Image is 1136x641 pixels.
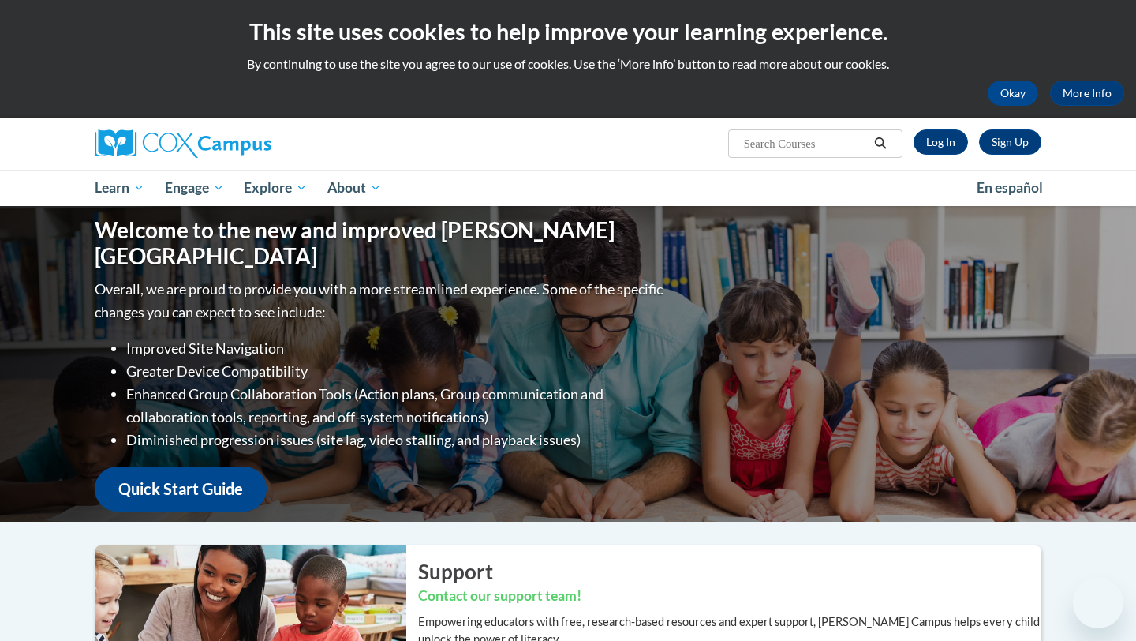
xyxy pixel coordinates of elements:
[418,587,1041,606] h3: Contact our support team!
[742,134,869,153] input: Search Courses
[126,383,667,429] li: Enhanced Group Collaboration Tools (Action plans, Group communication and collaboration tools, re...
[869,134,892,153] button: Search
[977,179,1043,196] span: En español
[126,429,667,452] li: Diminished progression issues (site lag, video stalling, and playback issues)
[95,129,271,158] img: Cox Campus
[12,55,1124,73] p: By continuing to use the site you agree to our use of cookies. Use the ‘More info’ button to read...
[1050,81,1124,106] a: More Info
[244,178,307,197] span: Explore
[12,16,1124,47] h2: This site uses cookies to help improve your learning experience.
[234,170,317,206] a: Explore
[165,178,224,197] span: Engage
[95,178,144,197] span: Learn
[95,467,267,512] a: Quick Start Guide
[126,360,667,383] li: Greater Device Compatibility
[84,170,155,206] a: Learn
[155,170,234,206] a: Engage
[95,129,394,158] a: Cox Campus
[418,557,1041,586] h2: Support
[317,170,391,206] a: About
[71,170,1065,206] div: Main menu
[966,171,1053,204] a: En español
[1073,578,1123,628] iframe: Button to launch messaging window
[327,178,381,197] span: About
[126,337,667,360] li: Improved Site Navigation
[914,129,968,155] a: Log In
[95,217,667,270] h1: Welcome to the new and improved [PERSON_NAME][GEOGRAPHIC_DATA]
[95,278,667,324] p: Overall, we are proud to provide you with a more streamlined experience. Some of the specific cha...
[988,81,1038,106] button: Okay
[979,129,1041,155] a: Register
